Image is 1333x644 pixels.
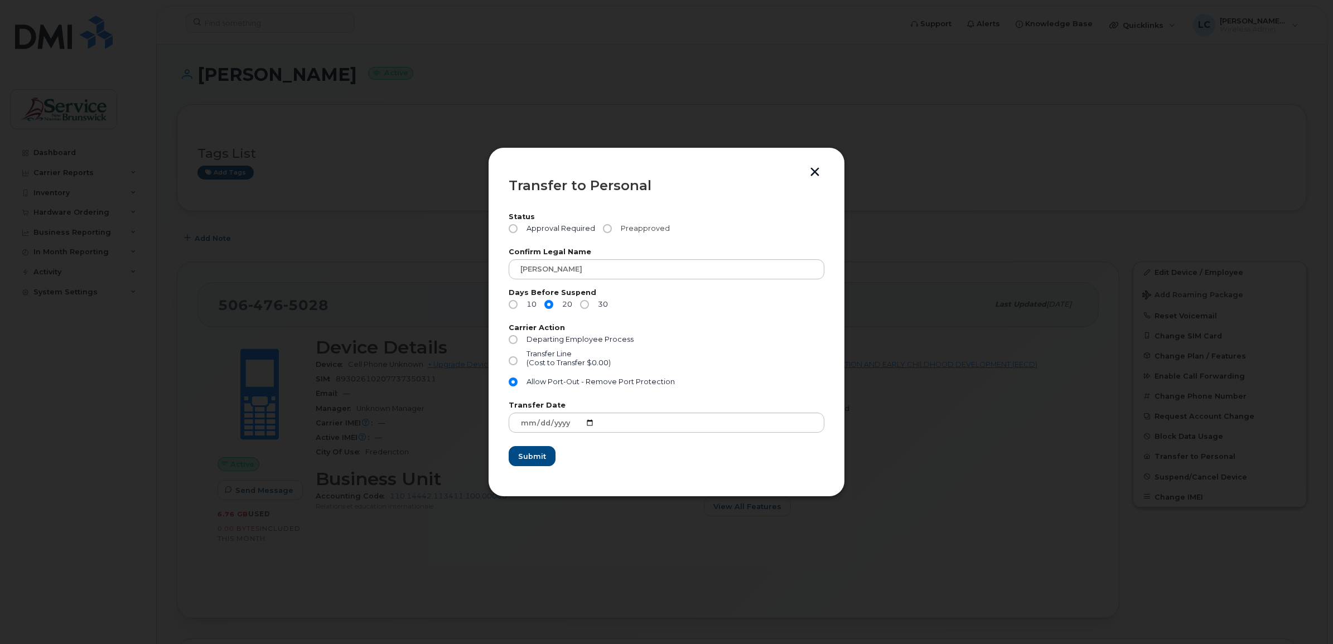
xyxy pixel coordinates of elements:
input: 30 [580,300,589,309]
label: Transfer Date [509,402,824,409]
label: Carrier Action [509,325,824,332]
span: Allow Port-Out - Remove Port Protection [527,377,675,386]
input: 10 [509,300,518,309]
input: Allow Port-Out - Remove Port Protection [509,377,518,386]
span: 10 [522,300,537,309]
label: Status [509,214,824,221]
span: 20 [558,300,572,309]
span: Transfer Line [527,350,572,358]
div: Transfer to Personal [509,179,824,192]
input: 20 [544,300,553,309]
span: 30 [593,300,608,309]
span: Approval Required [522,224,595,233]
label: Days Before Suspend [509,289,824,297]
span: Departing Employee Process [527,335,634,343]
span: Preapproved [616,224,670,233]
div: (Cost to Transfer $0.00) [527,359,611,367]
input: Approval Required [509,224,518,233]
input: Preapproved [603,224,612,233]
input: Departing Employee Process [509,335,518,344]
label: Confirm Legal Name [509,249,824,256]
button: Submit [509,446,556,466]
span: Submit [518,451,546,462]
input: Transfer Line(Cost to Transfer $0.00) [509,356,518,365]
